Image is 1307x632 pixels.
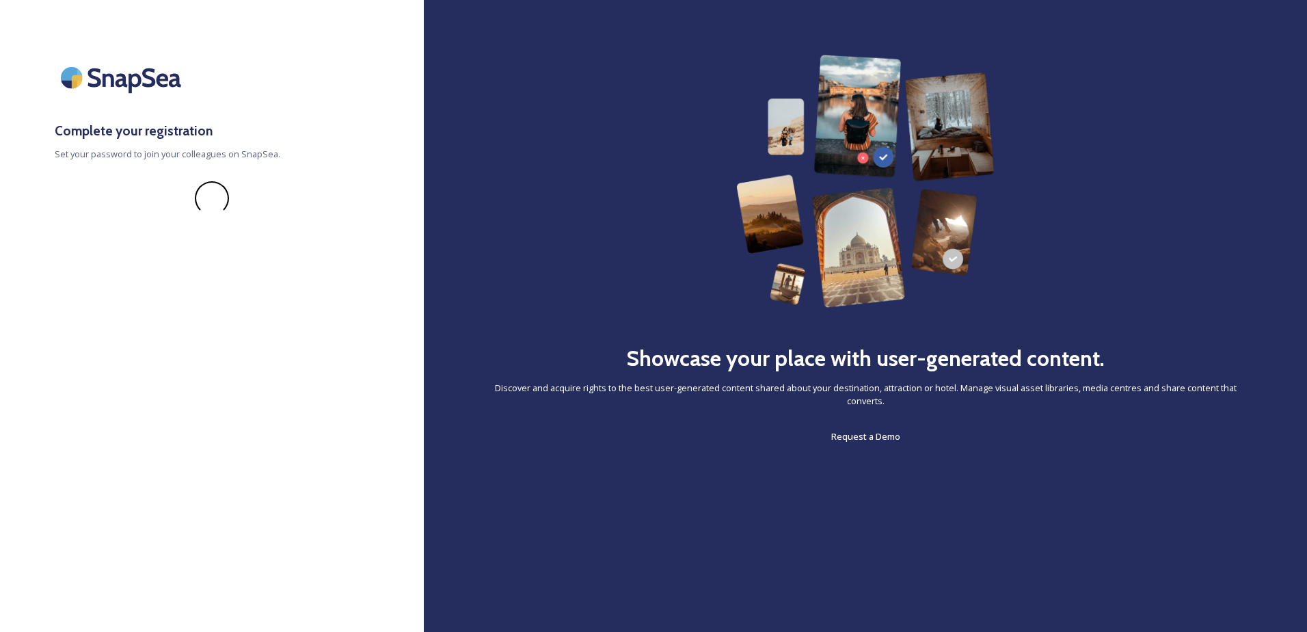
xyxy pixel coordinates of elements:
span: Request a Demo [831,430,900,443]
img: SnapSea Logo [55,55,191,101]
a: Request a Demo [831,428,900,445]
span: Discover and acquire rights to the best user-generated content shared about your destination, att... [479,382,1252,408]
h2: Showcase your place with user-generated content. [626,342,1105,375]
img: 63b42ca75bacad526042e722_Group%20154-p-800.png [736,55,994,308]
h3: Complete your registration [55,121,369,141]
span: Set your password to join your colleagues on SnapSea. [55,148,369,161]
